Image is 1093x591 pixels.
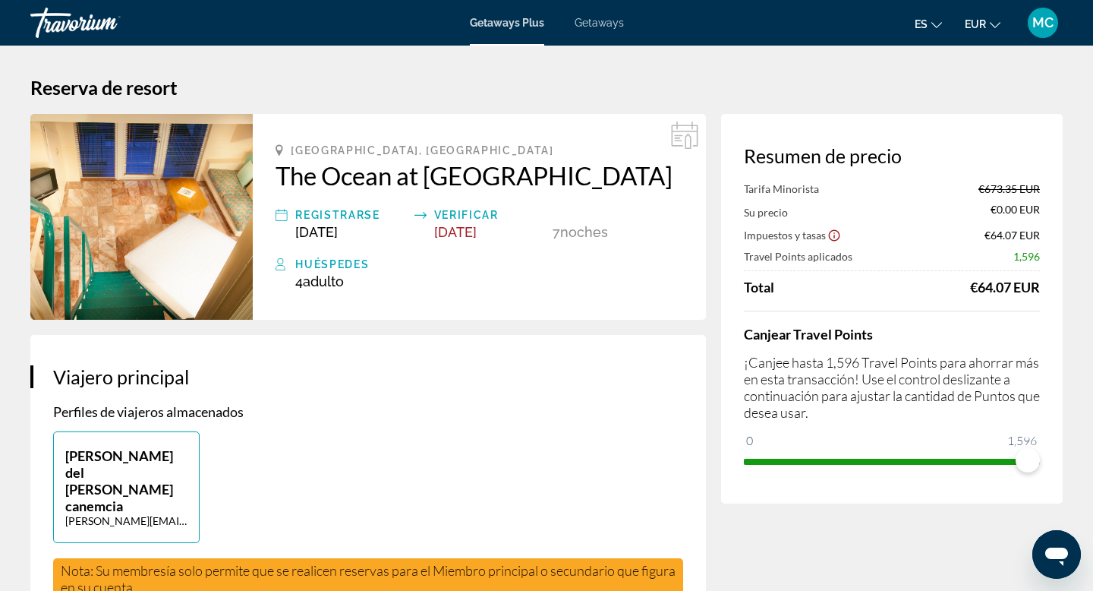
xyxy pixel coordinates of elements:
span: 4 [295,273,344,289]
span: €64.07 EUR [984,229,1040,242]
span: Adulto [303,273,344,289]
button: [PERSON_NAME] del [PERSON_NAME] canemcia[PERSON_NAME][EMAIL_ADDRESS][PERSON_NAME][DOMAIN_NAME] [53,431,200,543]
span: Travel Points aplicados [744,250,852,263]
div: Registrarse [295,206,406,224]
h3: Resumen de precio [744,144,1040,167]
span: [GEOGRAPHIC_DATA], [GEOGRAPHIC_DATA] [291,144,553,156]
h4: Canjear Travel Points [744,326,1040,343]
h3: Viajero principal [53,365,683,388]
iframe: Botón para iniciar la ventana de mensajería [1032,530,1081,579]
span: 1,596 [1005,431,1039,450]
div: Huéspedes [295,255,683,273]
button: Change currency [965,13,1000,35]
div: €64.07 EUR [970,279,1040,295]
span: €673.35 EUR [978,182,1040,195]
p: ¡Canjee hasta 1,596 Travel Points para ahorrar más en esta transacción! Use el control deslizante... [744,354,1040,421]
div: Verificar [434,206,545,224]
a: Getaways [575,17,624,29]
span: ngx-slider [1016,448,1040,472]
button: Change language [915,13,942,35]
button: Show Taxes and Fees breakdown [744,227,841,242]
span: Total [744,279,774,295]
span: [DATE] [295,224,338,240]
button: User Menu [1023,7,1063,39]
span: 1,596 [1013,250,1040,263]
button: Show Taxes and Fees disclaimer [827,228,841,242]
p: Perfiles de viajeros almacenados [53,403,683,420]
span: es [915,18,928,30]
span: MC [1032,15,1054,30]
span: [DATE] [434,224,477,240]
h1: Reserva de resort [30,76,1063,99]
span: EUR [965,18,986,30]
p: [PERSON_NAME][EMAIL_ADDRESS][PERSON_NAME][DOMAIN_NAME] [65,514,187,527]
span: noches [560,224,608,240]
span: Impuestos y tasas [744,229,826,242]
span: Su precio [744,206,788,219]
span: 7 [553,224,560,240]
a: The Ocean at [GEOGRAPHIC_DATA] [276,160,683,191]
a: Travorium [30,3,182,43]
span: 0 [744,431,755,450]
span: €0.00 EUR [991,203,1040,220]
a: Getaways Plus [470,17,544,29]
span: Tarifa Minorista [744,182,819,195]
ngx-slider: ngx-slider [744,459,1040,462]
p: [PERSON_NAME] del [PERSON_NAME] canemcia [65,447,187,514]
